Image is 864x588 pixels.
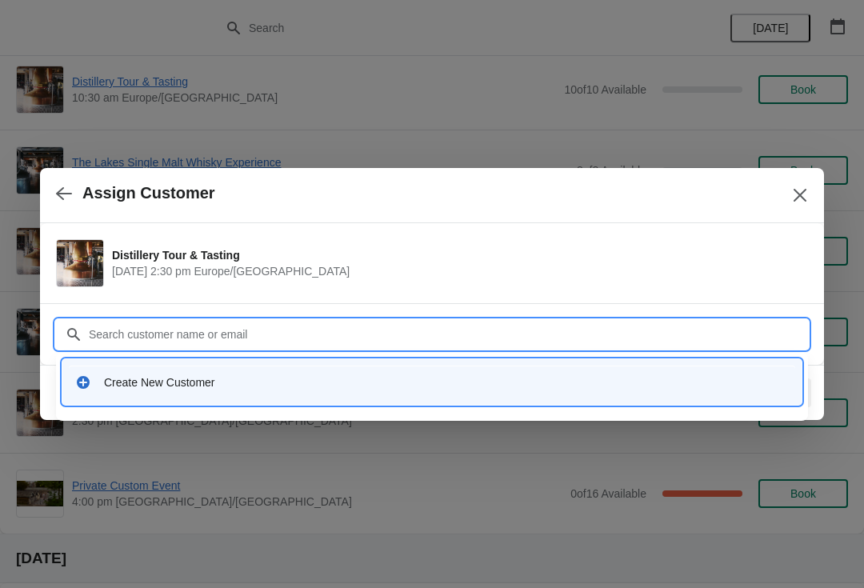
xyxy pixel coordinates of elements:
[104,374,789,390] div: Create New Customer
[786,181,814,210] button: Close
[112,263,800,279] span: [DATE] 2:30 pm Europe/[GEOGRAPHIC_DATA]
[57,240,103,286] img: Distillery Tour & Tasting | | December 13 | 2:30 pm Europe/London
[112,247,800,263] span: Distillery Tour & Tasting
[82,184,215,202] h2: Assign Customer
[88,320,808,349] input: Search customer name or email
